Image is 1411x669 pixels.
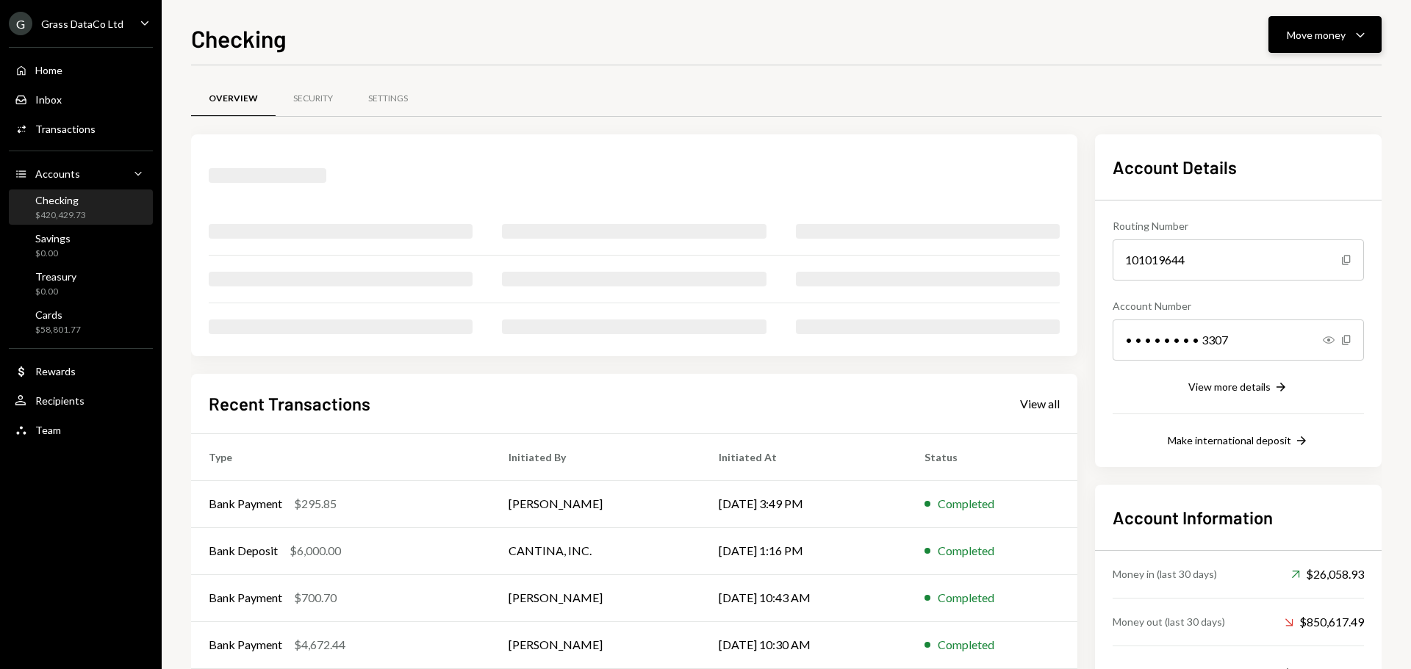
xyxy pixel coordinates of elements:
[938,542,994,560] div: Completed
[294,495,337,513] div: $295.85
[1113,239,1364,281] div: 101019644
[9,304,153,339] a: Cards$58,801.77
[35,394,85,407] div: Recipients
[293,93,333,105] div: Security
[294,636,345,654] div: $4,672.44
[1268,16,1382,53] button: Move money
[276,80,351,117] a: Security
[491,527,700,574] td: CANTINA, INC.
[35,270,76,283] div: Treasury
[9,387,153,413] a: Recipients
[35,424,61,436] div: Team
[35,194,86,206] div: Checking
[907,433,1077,480] th: Status
[1287,27,1346,43] div: Move money
[1020,397,1060,411] div: View all
[35,123,96,135] div: Transactions
[1285,613,1364,631] div: $850,617.49
[938,589,994,607] div: Completed
[209,495,282,513] div: Bank Payment
[938,636,994,654] div: Completed
[701,480,907,527] td: [DATE] 3:49 PM
[1291,565,1364,583] div: $26,058.93
[9,12,32,35] div: G
[9,358,153,384] a: Rewards
[1113,218,1364,234] div: Routing Number
[209,636,282,654] div: Bank Payment
[9,266,153,301] a: Treasury$0.00
[491,621,700,668] td: [PERSON_NAME]
[209,93,258,105] div: Overview
[1113,566,1217,582] div: Money in (last 30 days)
[35,324,81,336] div: $58,801.77
[35,247,71,260] div: $0.00
[209,589,282,607] div: Bank Payment
[701,574,907,621] td: [DATE] 10:43 AM
[35,286,76,298] div: $0.00
[1020,395,1060,411] a: View all
[351,80,426,117] a: Settings
[35,167,80,180] div: Accounts
[35,232,71,245] div: Savings
[35,308,81,321] div: Cards
[701,433,907,480] th: Initiated At
[491,433,700,480] th: Initiated By
[9,86,153,112] a: Inbox
[1113,614,1225,629] div: Money out (last 30 days)
[35,93,62,106] div: Inbox
[191,80,276,117] a: Overview
[938,495,994,513] div: Completed
[9,189,153,225] a: Checking$420,429.73
[9,115,153,142] a: Transactions
[1113,298,1364,314] div: Account Number
[1188,380,1288,396] button: View more details
[9,160,153,187] a: Accounts
[491,574,700,621] td: [PERSON_NAME]
[9,57,153,83] a: Home
[701,621,907,668] td: [DATE] 10:30 AM
[1168,433,1309,449] button: Make international deposit
[290,542,341,560] div: $6,000.00
[209,391,370,416] h2: Recent Transactions
[9,416,153,443] a: Team
[1113,319,1364,361] div: • • • • • • • • 3307
[191,433,491,480] th: Type
[9,228,153,263] a: Savings$0.00
[1113,155,1364,179] h2: Account Details
[41,18,123,30] div: Grass DataCo Ltd
[1113,505,1364,529] h2: Account Information
[209,542,278,560] div: Bank Deposit
[368,93,408,105] div: Settings
[701,527,907,574] td: [DATE] 1:16 PM
[35,64,62,76] div: Home
[491,480,700,527] td: [PERSON_NAME]
[35,209,86,222] div: $420,429.73
[294,589,337,607] div: $700.70
[191,23,287,53] h1: Checking
[35,365,76,377] div: Rewards
[1168,434,1291,446] div: Make international deposit
[1188,380,1271,393] div: View more details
